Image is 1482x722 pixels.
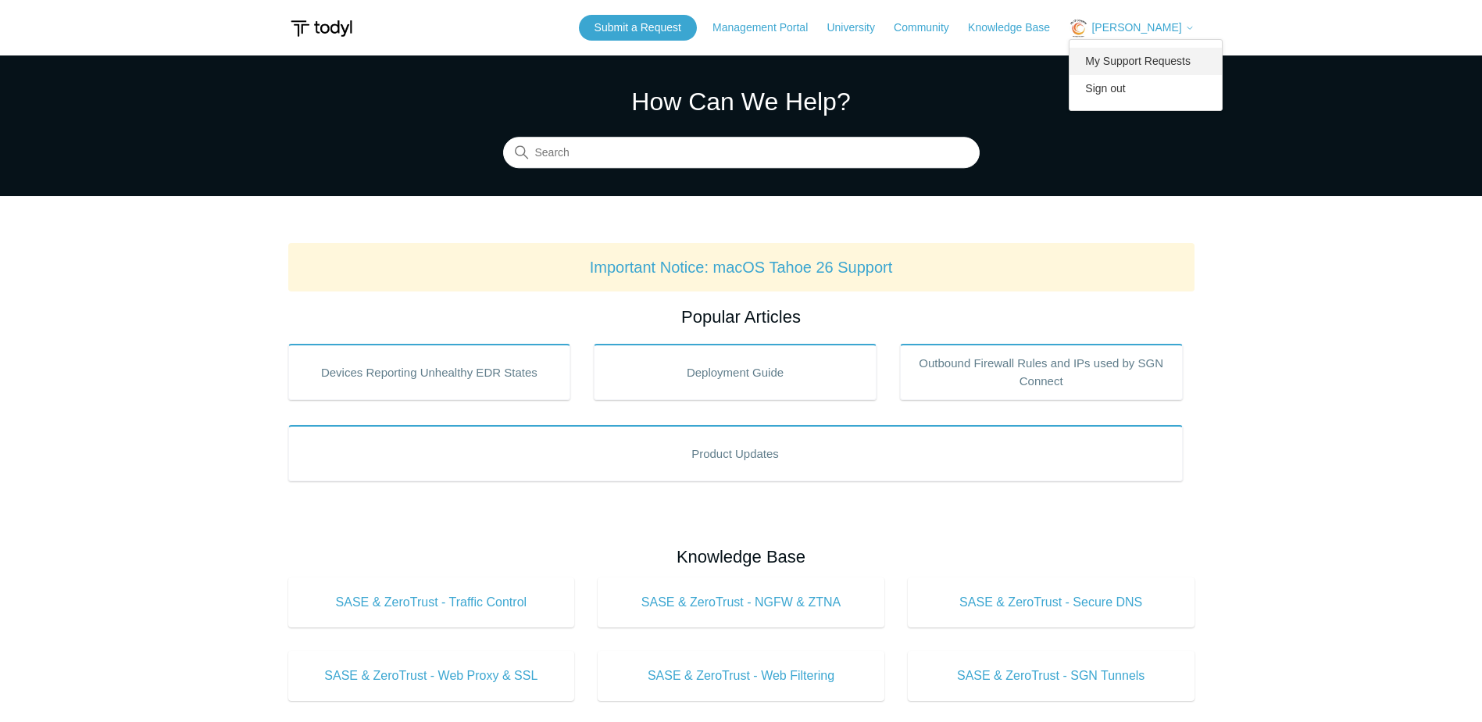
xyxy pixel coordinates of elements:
a: University [827,20,890,36]
a: SASE & ZeroTrust - Web Filtering [598,651,884,701]
a: SASE & ZeroTrust - Secure DNS [908,577,1195,627]
span: SASE & ZeroTrust - Web Proxy & SSL [312,667,552,685]
a: Submit a Request [579,15,697,41]
a: SASE & ZeroTrust - Traffic Control [288,577,575,627]
a: SASE & ZeroTrust - Web Proxy & SSL [288,651,575,701]
span: SASE & ZeroTrust - Secure DNS [931,593,1171,612]
input: Search [503,138,980,169]
h1: How Can We Help? [503,83,980,120]
span: SASE & ZeroTrust - Traffic Control [312,593,552,612]
a: Important Notice: macOS Tahoe 26 Support [590,259,893,276]
a: Outbound Firewall Rules and IPs used by SGN Connect [900,344,1183,400]
a: My Support Requests [1070,48,1222,75]
a: Sign out [1070,75,1222,102]
a: Community [894,20,965,36]
a: Product Updates [288,425,1183,481]
h2: Knowledge Base [288,544,1195,570]
a: SASE & ZeroTrust - NGFW & ZTNA [598,577,884,627]
a: Devices Reporting Unhealthy EDR States [288,344,571,400]
span: SASE & ZeroTrust - SGN Tunnels [931,667,1171,685]
a: Deployment Guide [594,344,877,400]
img: Todyl Support Center Help Center home page [288,14,355,43]
h2: Popular Articles [288,304,1195,330]
a: Management Portal [712,20,823,36]
a: SASE & ZeroTrust - SGN Tunnels [908,651,1195,701]
button: [PERSON_NAME] [1069,19,1194,38]
span: SASE & ZeroTrust - Web Filtering [621,667,861,685]
a: Knowledge Base [968,20,1066,36]
span: SASE & ZeroTrust - NGFW & ZTNA [621,593,861,612]
span: [PERSON_NAME] [1091,21,1181,34]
